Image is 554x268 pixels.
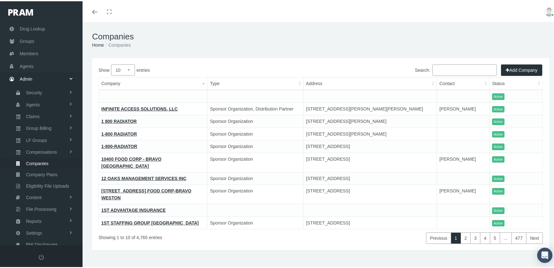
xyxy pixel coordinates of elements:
td: Sponsor Organization [207,151,303,171]
a: 5 [490,231,500,243]
span: Active [492,219,504,225]
span: Settings [26,226,42,237]
span: Compensations [26,145,57,156]
td: Sponsor Organization [207,171,303,184]
td: [PERSON_NAME] [437,101,489,114]
span: Agents [26,98,40,109]
span: Active [492,117,504,124]
span: Active [492,142,504,149]
a: 12 OAKS MANAGEMENT SERVICES INC [101,175,186,180]
td: [STREET_ADDRESS] [303,184,437,203]
span: Active [492,206,504,213]
button: Add Company [501,63,542,75]
span: Groups [20,34,34,46]
span: Active [492,105,504,111]
span: LF Groups [26,134,47,144]
th: Type: activate to sort column ascending [207,76,303,89]
span: Group Billing [26,122,51,132]
a: 1-800 RADIATOR [101,130,137,135]
a: 1-800-RADIATOR [101,143,137,148]
span: Company Plans [26,168,57,179]
img: user-placeholder.jpg [544,6,554,15]
a: INFINITE ACCESS SOLUTIONS, LLC [101,105,178,110]
a: 10400 FOOD CORP - BRAVO [GEOGRAPHIC_DATA] [101,155,161,167]
span: PHI Disclosures [26,238,58,249]
input: Search: [432,63,497,75]
span: Active [492,174,504,181]
span: Content [26,191,42,202]
span: Drug Lookup [20,22,45,34]
a: Home [92,41,104,46]
td: [STREET_ADDRESS] [303,151,437,171]
a: Next [526,231,543,243]
td: [STREET_ADDRESS][PERSON_NAME] [303,114,437,127]
td: [STREET_ADDRESS][PERSON_NAME][PERSON_NAME] [303,101,437,114]
a: 1 800 RADIATOR [101,117,137,123]
td: [STREET_ADDRESS] [303,139,437,152]
div: Open Intercom Messenger [537,246,552,262]
li: Companies [104,40,131,47]
span: Reports [26,215,42,225]
td: [STREET_ADDRESS] [303,171,437,184]
span: Members [20,46,38,58]
a: 2 [461,231,471,243]
label: Search: [415,63,497,75]
a: [STREET_ADDRESS] FOOD CORP-BRAVO WESTON [101,187,191,199]
td: [STREET_ADDRESS][PERSON_NAME] [303,126,437,139]
a: 1ST STAFFING GROUP [GEOGRAPHIC_DATA] [101,219,199,224]
span: Active [492,130,504,137]
img: PRAM_20_x_78.png [8,8,33,14]
span: Active [492,155,504,162]
a: 3 [470,231,480,243]
td: [PERSON_NAME] [437,184,489,203]
td: Sponsor Organization [207,215,303,228]
th: Company: activate to sort column descending [99,76,207,89]
a: 4 [480,231,490,243]
select: Showentries [111,63,135,74]
span: Companies [26,157,49,168]
td: Sponsor Organization [207,126,303,139]
td: [STREET_ADDRESS] [303,215,437,228]
th: Address: activate to sort column ascending [303,76,437,89]
td: Sponsor Organization, Distribution Partner [207,101,303,114]
span: Security [26,86,42,97]
h1: Companies [92,30,549,40]
td: Sponsor Organization [207,139,303,152]
span: Agents [20,59,34,71]
td: Sponsor Organization [207,184,303,203]
span: Admin [20,72,32,84]
a: Previous [426,231,451,243]
a: 477 [511,231,526,243]
th: Contact: activate to sort column ascending [437,76,489,89]
th: Status: activate to sort column ascending [490,76,543,89]
span: Eligibility File Uploads [26,179,69,190]
a: 1 [451,231,461,243]
td: Sponsor Organization [207,114,303,127]
a: … [500,231,512,243]
span: Claims [26,110,40,121]
label: Show entries [98,63,321,74]
a: 1ST ADVANTAGE INSURANCE [101,206,166,211]
span: File Processing [26,203,57,213]
span: Active [492,187,504,193]
td: [PERSON_NAME] [437,151,489,171]
span: Active [492,92,504,99]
